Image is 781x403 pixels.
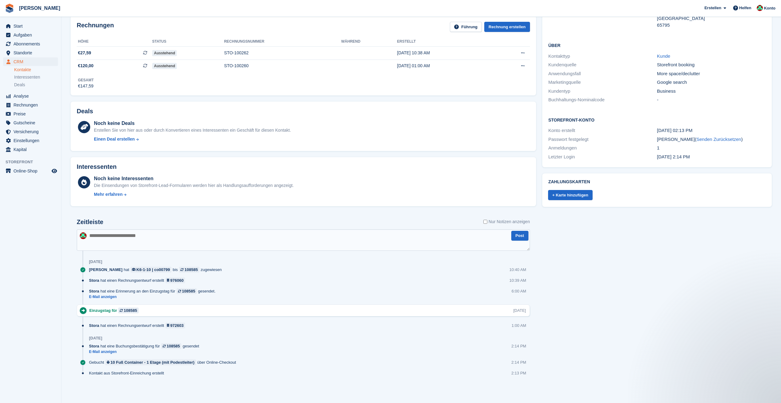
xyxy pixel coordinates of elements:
[89,370,167,376] div: Kontakt aus Storefront-Einreichung erstellt
[3,57,58,66] a: menu
[6,159,61,165] span: Storefront
[124,308,137,313] div: 108585
[511,370,526,376] div: 2:13 PM
[14,67,58,73] a: Kontakte
[152,37,224,47] th: Status
[161,343,181,349] a: 108585
[14,101,50,109] span: Rechnungen
[764,5,775,11] span: Konto
[89,288,99,294] span: Stora
[14,22,50,30] span: Start
[77,163,117,170] h2: Interessenten
[17,3,63,13] a: [PERSON_NAME]
[548,96,657,103] div: Buchhaltungs-Nominalcode
[548,70,657,77] div: Anwendungsfall
[89,277,99,283] span: Stora
[509,267,526,273] div: 10:40 AM
[511,359,526,365] div: 2:14 PM
[3,40,58,48] a: menu
[3,31,58,39] a: menu
[548,53,657,60] div: Kontakttyp
[3,48,58,57] a: menu
[509,277,526,283] div: 10:39 AM
[176,288,197,294] a: 108585
[89,343,99,349] span: Stora
[341,37,397,47] th: Während
[94,191,122,198] div: Mehr erfahren
[89,259,102,264] div: [DATE]
[3,136,58,145] a: menu
[695,137,743,142] span: ( )
[152,50,177,56] span: Ausstehend
[484,22,530,32] a: Rechnung erstellen
[224,37,341,47] th: Rechnungsnummer
[184,267,198,273] div: 108585
[94,120,291,127] div: Noch keine Deals
[152,63,177,69] span: Ausstehend
[94,136,291,142] a: Einen Deal erstellen
[657,96,766,103] div: -
[14,92,50,100] span: Analyse
[3,167,58,175] a: Speisekarte
[5,4,14,13] img: stora-icon-8386f47178a22dfd0bd8f6a31ec36ba5ce8667c1dd55bd0f319d3a0aa187defe.svg
[179,267,199,273] a: 108585
[657,79,766,86] div: Google search
[3,127,58,136] a: menu
[3,92,58,100] a: menu
[483,219,530,225] label: Nur Notizen anzeigen
[657,61,766,68] div: Storefront booking
[14,118,50,127] span: Gutscheine
[548,42,766,48] h2: Über
[167,343,180,349] div: 108585
[14,127,50,136] span: Versicherung
[89,308,142,313] div: Einzugstag für
[224,63,341,69] div: STO-100260
[397,37,493,47] th: Erstellt
[14,74,40,80] span: Interessenten
[14,40,50,48] span: Abonnements
[511,343,526,349] div: 2:14 PM
[739,5,752,11] span: Helfen
[14,82,25,88] span: Deals
[14,48,50,57] span: Standorte
[170,323,184,328] div: 972603
[657,70,766,77] div: More space/declutter
[14,82,58,88] a: Deals
[77,22,114,32] h2: Rechnungen
[89,288,218,294] div: hat eine Erinnerung an den Einzugstag für gesendet.
[548,153,657,161] div: Letzter Login
[89,277,188,283] div: hat einen Rechnungsentwurf erstellt
[657,88,766,95] div: Business
[657,154,690,159] time: 2025-09-17 12:14:55 UTC
[512,323,526,328] div: 1:00 AM
[548,127,657,134] div: Konto erstellt
[94,136,135,142] div: Einen Deal erstellen
[89,359,239,365] div: Gebucht über Online-Checkout
[89,323,188,328] div: hat einen Rechnungsentwurf erstellt
[89,336,102,341] div: [DATE]
[450,22,482,32] a: Führung
[657,53,670,59] a: Kunde
[51,167,58,175] a: Vorschau-Shop
[89,323,99,328] span: Stora
[14,57,50,66] span: CRM
[94,175,294,182] div: Noch keine Interessenten
[80,232,87,239] img: Maximilian Friedl
[118,308,138,313] a: 108585
[89,343,202,349] div: hat eine Buchungsbestätigung für gesendet
[182,288,195,294] div: 108585
[78,83,94,89] div: €147,59
[94,127,291,134] div: Erstellen Sie von hier aus oder durch Konvertieren eines Interessenten ein Geschäft für diesen Ko...
[130,267,172,273] a: K6-1-10 | co00799
[105,359,196,365] a: 10 Fuß Container - 1 Etage (mit Podestleiter)
[657,136,766,143] div: [PERSON_NAME]
[89,294,218,300] a: E-Mail anzeigen
[78,50,91,56] span: €27,59
[224,50,341,56] div: STO-100262
[548,136,657,143] div: Passwort festgelegt
[548,117,766,123] h2: Storefront-Konto
[704,5,721,11] span: Erstellen
[89,267,122,273] span: [PERSON_NAME]
[14,145,50,154] span: Kapital
[3,22,58,30] a: menu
